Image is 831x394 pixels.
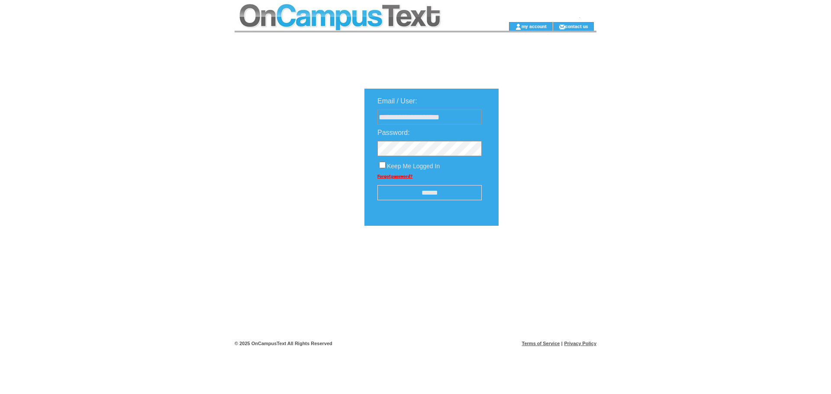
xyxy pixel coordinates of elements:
[522,341,560,346] a: Terms of Service
[515,23,522,30] img: account_icon.gif
[524,247,567,258] img: transparent.png
[235,341,332,346] span: © 2025 OnCampusText All Rights Reserved
[561,341,563,346] span: |
[522,23,547,29] a: my account
[387,163,440,170] span: Keep Me Logged In
[559,23,565,30] img: contact_us_icon.gif
[377,129,410,136] span: Password:
[377,174,412,179] a: Forgot password?
[377,97,417,105] span: Email / User:
[564,341,596,346] a: Privacy Policy
[565,23,588,29] a: contact us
